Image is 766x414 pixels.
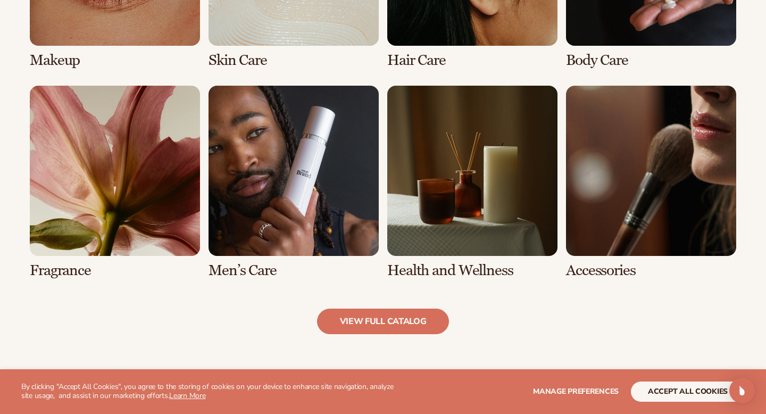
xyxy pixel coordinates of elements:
[209,52,379,69] h3: Skin Care
[533,386,619,396] span: Manage preferences
[729,378,755,403] div: Open Intercom Messenger
[387,86,557,279] div: 7 / 8
[169,391,205,401] a: Learn More
[317,309,449,334] a: view full catalog
[566,52,736,69] h3: Body Care
[30,86,200,279] div: 5 / 8
[209,86,379,279] div: 6 / 8
[566,86,736,279] div: 8 / 8
[631,382,745,402] button: accept all cookies
[533,382,619,402] button: Manage preferences
[21,383,400,401] p: By clicking "Accept All Cookies", you agree to the storing of cookies on your device to enhance s...
[30,52,200,69] h3: Makeup
[387,52,557,69] h3: Hair Care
